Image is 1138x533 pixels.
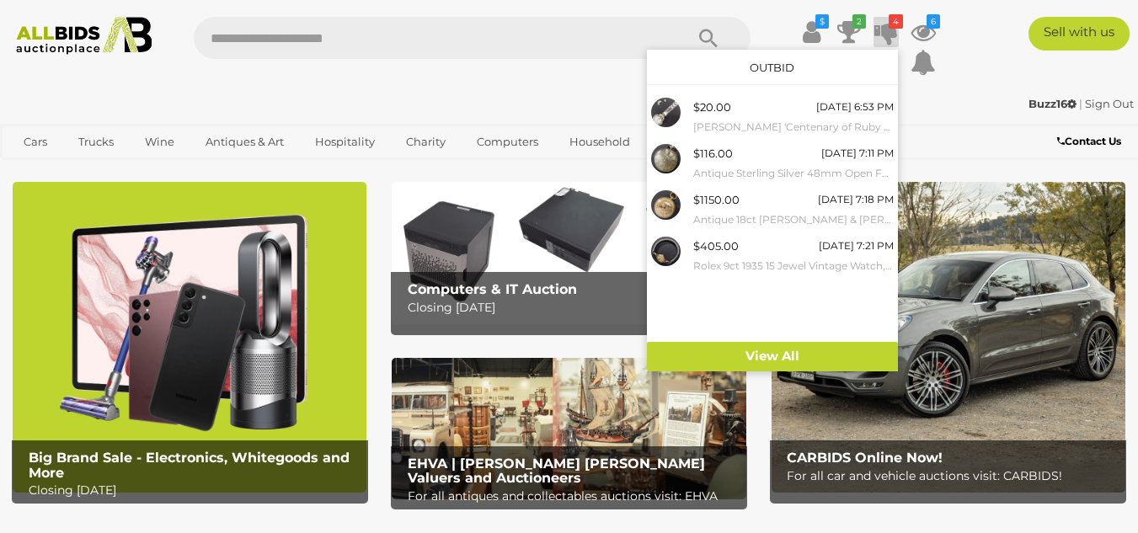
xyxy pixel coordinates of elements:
[693,237,739,256] div: $405.00
[772,182,1125,492] a: CARBIDS Online Now! CARBIDS Online Now! For all car and vehicle auctions visit: CARBIDS!
[651,237,681,266] img: 53833-3a.jpg
[819,237,894,255] div: [DATE] 7:21 PM
[466,128,549,156] a: Computers
[787,450,943,466] b: CARBIDS Online Now!
[134,128,185,156] a: Wine
[408,456,705,487] b: EHVA | [PERSON_NAME] [PERSON_NAME] Valuers and Auctioneers
[1057,132,1125,151] a: Contact Us
[304,128,386,156] a: Hospitality
[67,128,125,156] a: Trucks
[852,14,866,29] i: 2
[911,17,936,47] a: 6
[693,257,894,275] small: Rolex 9ct 1935 15 Jewel Vintage Watch, 2677 40483, Manual Winding with Movement Observed
[392,182,745,323] a: Computers & IT Auction Computers & IT Auction Closing [DATE]
[395,128,457,156] a: Charity
[836,17,862,47] a: 2
[392,358,745,499] a: EHVA | Evans Hastings Valuers and Auctioneers EHVA | [PERSON_NAME] [PERSON_NAME] Valuers and Auct...
[666,17,751,59] button: Search
[787,466,1118,487] p: For all car and vehicle auctions visit: CARBIDS!
[647,93,898,140] a: $20.00 [DATE] 6:53 PM [PERSON_NAME] 'Centenary of Ruby League [DATE]-[DATE]' Commemorative Watch
[889,14,903,29] i: 4
[927,14,940,29] i: 6
[1028,97,1077,110] strong: Buzz16
[821,144,894,163] div: [DATE] 7:11 PM
[693,211,894,229] small: Antique 18ct [PERSON_NAME] & [PERSON_NAME] Dublin Gold Hunter Pocket Watch with Gold Dial, 42mm, ...
[647,140,898,186] a: $116.00 [DATE] 7:11 PM Antique Sterling Silver 48mm Open Face Hunter Pocket Watch, with Floral Mo...
[13,182,366,492] img: Big Brand Sale - Electronics, Whitegoods and More
[408,486,739,507] p: For all antiques and collectables auctions visit: EHVA
[408,297,739,318] p: Closing [DATE]
[1028,17,1130,51] a: Sell with us
[647,342,898,371] a: View All
[1057,135,1121,147] b: Contact Us
[13,182,366,492] a: Big Brand Sale - Electronics, Whitegoods and More Big Brand Sale - Electronics, Whitegoods and Mo...
[818,190,894,209] div: [DATE] 7:18 PM
[1028,97,1079,110] a: Buzz16
[815,14,829,29] i: $
[1079,97,1082,110] span: |
[816,98,894,116] div: [DATE] 6:53 PM
[799,17,825,47] a: $
[651,144,681,173] img: 53689-12a.jpg
[8,17,160,55] img: Allbids.com.au
[78,156,220,184] a: [GEOGRAPHIC_DATA]
[558,128,641,156] a: Household
[29,450,350,481] b: Big Brand Sale - Electronics, Whitegoods and More
[651,190,681,220] img: 53535-6a.jpg
[693,144,733,163] div: $116.00
[13,128,58,156] a: Cars
[1085,97,1134,110] a: Sign Out
[29,480,360,501] p: Closing [DATE]
[408,281,577,297] b: Computers & IT Auction
[772,182,1125,492] img: CARBIDS Online Now!
[647,232,898,279] a: $405.00 [DATE] 7:21 PM Rolex 9ct 1935 15 Jewel Vintage Watch, 2677 40483, Manual Winding with Mov...
[13,156,69,184] a: Sports
[693,118,894,136] small: [PERSON_NAME] 'Centenary of Ruby League [DATE]-[DATE]' Commemorative Watch
[392,182,745,323] img: Computers & IT Auction
[647,186,898,232] a: $1150.00 [DATE] 7:18 PM Antique 18ct [PERSON_NAME] & [PERSON_NAME] Dublin Gold Hunter Pocket Watc...
[651,98,681,127] img: 52684-29a.jpg
[195,128,295,156] a: Antiques & Art
[693,190,740,210] div: $1150.00
[874,17,899,47] a: 4
[693,164,894,183] small: Antique Sterling Silver 48mm Open Face Hunter Pocket Watch, with Floral Motif to Face, [GEOGRAPHI...
[693,98,731,117] div: $20.00
[392,358,745,499] img: EHVA | Evans Hastings Valuers and Auctioneers
[750,61,794,74] a: Outbid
